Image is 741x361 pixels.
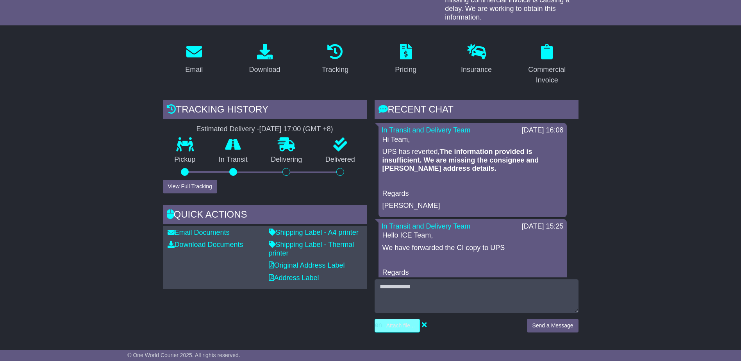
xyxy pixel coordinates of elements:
[269,274,319,282] a: Address Label
[456,41,497,78] a: Insurance
[180,41,208,78] a: Email
[390,41,421,78] a: Pricing
[382,148,563,173] p: UPS has reverted,
[207,155,259,164] p: In Transit
[322,64,348,75] div: Tracking
[382,244,563,252] p: We have forwarded the CI copy to UPS
[522,222,564,231] div: [DATE] 15:25
[163,125,367,134] div: Estimated Delivery -
[382,126,471,134] a: In Transit and Delivery Team
[382,148,539,172] strong: The information provided is insufficient. We are missing the consignee and [PERSON_NAME] address ...
[395,64,416,75] div: Pricing
[259,125,333,134] div: [DATE] 17:00 (GMT +8)
[168,241,243,248] a: Download Documents
[382,231,563,240] p: Hello ICE Team,
[185,64,203,75] div: Email
[163,205,367,226] div: Quick Actions
[382,189,563,198] p: Regards
[382,202,563,210] p: [PERSON_NAME]
[317,41,354,78] a: Tracking
[163,155,207,164] p: Pickup
[259,155,314,164] p: Delivering
[522,126,564,135] div: [DATE] 16:08
[269,261,345,269] a: Original Address Label
[168,229,230,236] a: Email Documents
[269,241,354,257] a: Shipping Label - Thermal printer
[516,41,579,88] a: Commercial Invoice
[461,64,492,75] div: Insurance
[382,268,563,277] p: Regards
[163,100,367,121] div: Tracking history
[249,64,280,75] div: Download
[521,64,573,86] div: Commercial Invoice
[163,180,217,193] button: View Full Tracking
[382,222,471,230] a: In Transit and Delivery Team
[382,136,563,144] p: Hi Team,
[375,100,579,121] div: RECENT CHAT
[527,319,578,332] button: Send a Message
[269,229,359,236] a: Shipping Label - A4 printer
[244,41,285,78] a: Download
[127,352,240,358] span: © One World Courier 2025. All rights reserved.
[314,155,367,164] p: Delivered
